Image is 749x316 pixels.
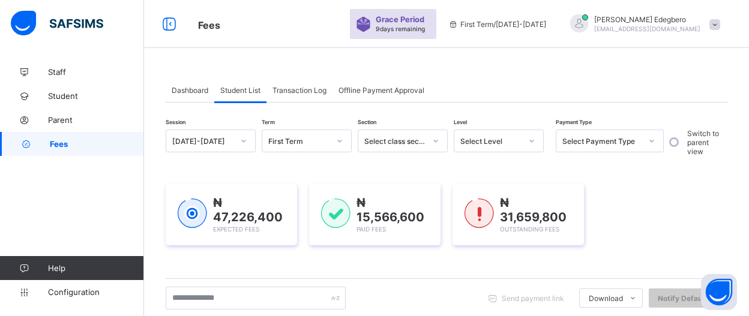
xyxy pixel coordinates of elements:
span: Payment Type [556,119,592,125]
span: Level [454,119,467,125]
button: Open asap [701,274,737,310]
div: Select Level [460,137,522,146]
span: [EMAIL_ADDRESS][DOMAIN_NAME] [594,25,700,32]
span: ₦ 47,226,400 [213,195,283,224]
span: Offline Payment Approval [338,86,424,95]
img: paid-1.3eb1404cbcb1d3b736510a26bbfa3ccb.svg [321,198,350,228]
span: Configuration [48,287,143,297]
span: Section [358,119,376,125]
img: expected-1.03dd87d44185fb6c27cc9b2570c10499.svg [178,198,207,228]
div: FrankEdegbero [558,14,726,34]
span: ₦ 31,659,800 [500,195,567,224]
span: Dashboard [172,86,208,95]
label: Switch to parent view [687,129,724,156]
span: Fees [50,139,144,149]
img: sticker-purple.71386a28dfed39d6af7621340158ba97.svg [356,17,371,32]
span: Transaction Log [272,86,326,95]
span: 9 days remaining [376,25,425,32]
img: outstanding-1.146d663e52f09953f639664a84e30106.svg [465,198,494,228]
span: Session [166,119,185,125]
div: [DATE]-[DATE] [172,137,233,146]
span: Student [48,91,144,101]
span: Fees [198,19,220,31]
span: Download [589,294,623,303]
div: First Term [268,137,329,146]
span: Term [262,119,275,125]
span: Notify Defaulters [658,294,718,303]
span: Outstanding Fees [500,225,559,233]
img: safsims [11,11,103,36]
span: [PERSON_NAME] Edegbero [594,15,700,24]
span: Grace Period [376,15,424,24]
span: ₦ 15,566,600 [356,195,424,224]
span: Student List [220,86,260,95]
span: session/term information [448,20,546,29]
div: Select class section [364,137,426,146]
span: Parent [48,115,144,125]
div: Select Payment Type [562,137,642,146]
span: Staff [48,67,144,77]
span: Expected Fees [213,225,259,233]
span: Help [48,263,143,273]
span: Paid Fees [356,225,386,233]
span: Send payment link [502,294,564,303]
